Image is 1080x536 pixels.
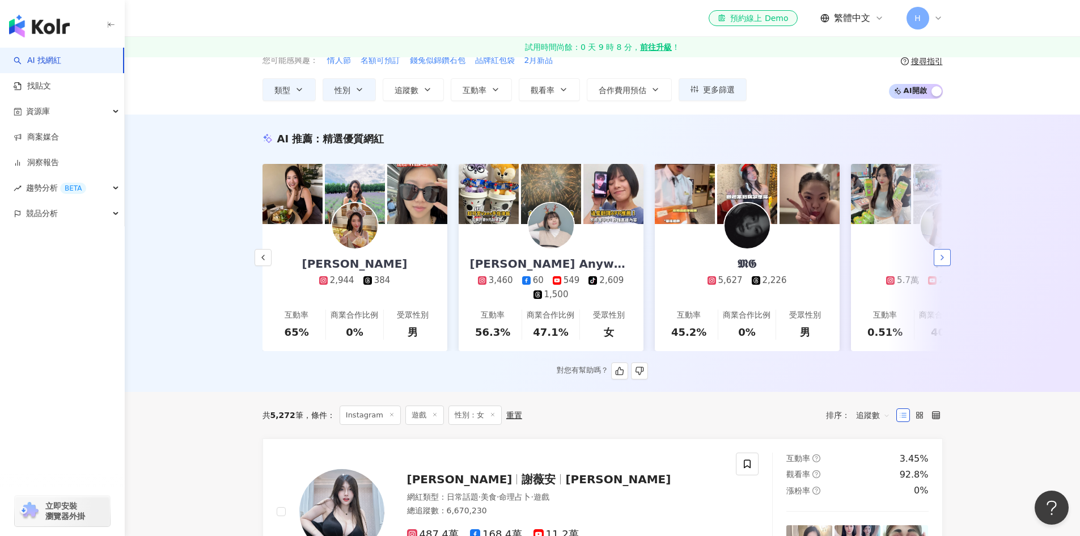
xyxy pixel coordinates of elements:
[451,78,512,101] button: 互動率
[262,78,316,101] button: 類型
[599,86,646,95] span: 合作費用預估
[340,406,401,425] span: Instagram
[331,310,378,321] div: 商業合作比例
[14,81,51,92] a: 找貼文
[60,183,86,194] div: BETA
[604,325,614,339] div: 女
[14,55,61,66] a: searchAI 找網紅
[914,484,928,497] div: 0%
[786,470,810,479] span: 觀看率
[786,454,810,463] span: 互動率
[405,406,444,425] span: 遊戲
[812,454,820,462] span: question-circle
[262,224,447,351] a: [PERSON_NAME]2,944384互動率65%商業合作比例0%受眾性別男
[387,164,447,224] img: post-image
[913,164,973,224] img: post-image
[528,203,574,248] img: KOL Avatar
[800,325,810,339] div: 男
[521,164,581,224] img: post-image
[409,54,466,67] button: 錢兔似錦鑽石包
[655,164,715,224] img: post-image
[285,310,308,321] div: 互動率
[812,470,820,478] span: question-circle
[812,487,820,495] span: question-circle
[360,54,401,67] button: 名額可預訂
[564,275,580,286] div: 549
[900,469,929,481] div: 92.8%
[262,55,318,66] span: 您可能感興趣：
[931,325,955,339] div: 40%
[655,224,840,351] a: 𝕸𝕲5,6272,226互動率45.2%商業合作比例0%受眾性別男
[323,133,384,145] span: 精選優質網紅
[851,164,911,224] img: post-image
[717,164,777,224] img: post-image
[786,486,810,495] span: 漲粉率
[911,57,943,66] div: 搜尋指引
[481,310,505,321] div: 互動率
[873,310,897,321] div: 互動率
[332,203,378,248] img: KOL Avatar
[334,86,350,95] span: 性別
[397,310,429,321] div: 受眾性別
[274,86,290,95] span: 類型
[14,132,59,143] a: 商案媒合
[407,472,513,486] span: [PERSON_NAME]
[262,164,323,224] img: post-image
[408,325,418,339] div: 男
[851,224,1036,351] a: RY5.7萬27萬1.6萬互動率0.51%商業合作比例40%受眾性別女
[407,492,723,503] div: 網紅類型 ：
[475,54,515,67] button: 品牌紅包袋
[481,492,497,501] span: 美食
[26,99,50,124] span: 資源庫
[383,78,444,101] button: 追蹤數
[565,472,671,486] span: [PERSON_NAME]
[640,41,672,53] strong: 前往升級
[499,492,531,501] span: 命理占卜
[524,54,554,67] button: 2月新品
[303,411,335,420] span: 條件 ：
[410,55,465,66] span: 錢兔似錦鑽石包
[531,492,533,501] span: ·
[459,164,519,224] img: post-image
[323,78,376,101] button: 性別
[15,496,110,526] a: chrome extension立即安裝 瀏覽器外掛
[900,453,929,465] div: 3.45%
[671,325,706,339] div: 45.2%
[395,86,418,95] span: 追蹤數
[856,406,890,424] span: 追蹤數
[45,501,85,521] span: 立即安裝 瀏覽器外掛
[780,164,840,224] img: post-image
[677,310,701,321] div: 互動率
[291,256,419,272] div: [PERSON_NAME]
[527,310,574,321] div: 商業合作比例
[361,55,400,66] span: 名額可預訂
[26,175,86,201] span: 趨勢分析
[599,275,624,286] div: 2,609
[725,203,770,248] img: KOL Avatar
[939,275,958,286] div: 27萬
[346,325,363,339] div: 0%
[1035,491,1069,525] iframe: Help Scout Beacon - Open
[593,310,625,321] div: 受眾性別
[709,10,797,26] a: 預約線上 Demo
[901,57,909,65] span: question-circle
[459,224,643,351] a: [PERSON_NAME] Anyway 隨便啦[PERSON_NAME]3,460605492,6091,500互動率56.3%商業合作比例47.1%受眾性別女
[522,472,556,486] span: 謝薇安
[524,55,553,66] span: 2月新品
[583,164,643,224] img: post-image
[914,12,921,24] span: H
[448,406,502,425] span: 性別：女
[726,256,768,272] div: 𝕸𝕲
[921,203,966,248] img: KOL Avatar
[325,164,385,224] img: post-image
[14,157,59,168] a: 洞察報告
[459,256,643,272] div: [PERSON_NAME] Anyway 隨便啦[PERSON_NAME]
[718,275,743,286] div: 5,627
[14,184,22,192] span: rise
[723,310,770,321] div: 商業合作比例
[718,12,788,24] div: 預約線上 Demo
[533,275,544,286] div: 60
[270,411,295,420] span: 5,272
[285,325,309,339] div: 65%
[506,411,522,420] div: 重置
